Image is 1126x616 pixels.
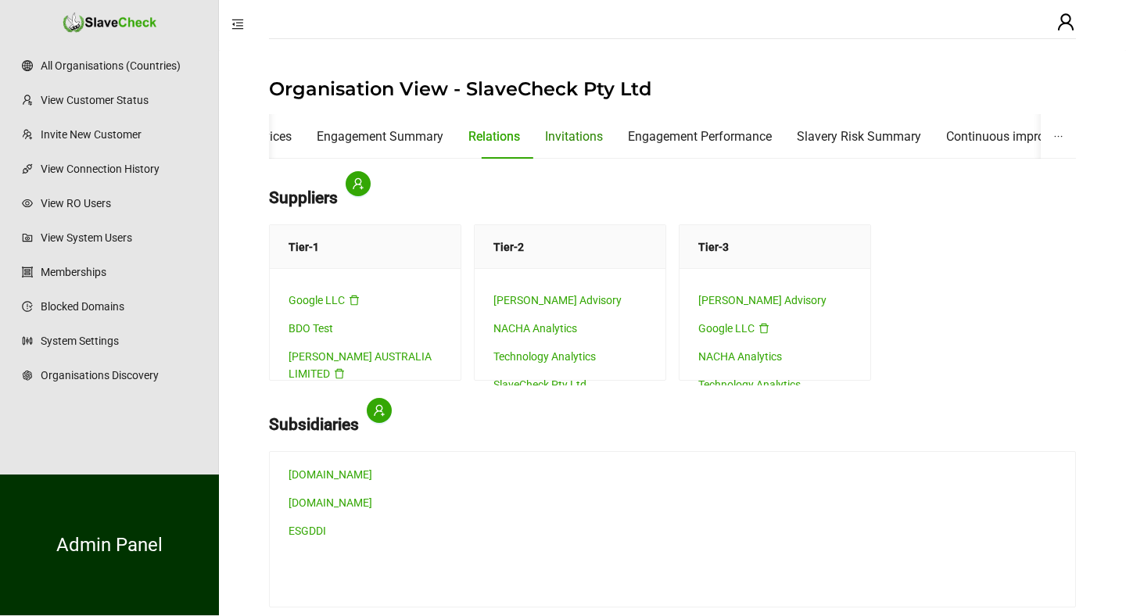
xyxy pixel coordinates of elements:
[698,322,755,335] a: Google LLC
[698,294,827,306] a: [PERSON_NAME] Advisory
[41,291,203,322] a: Blocked Domains
[352,177,364,190] span: user-add
[289,468,372,481] a: [DOMAIN_NAME]
[1056,13,1075,31] span: user
[41,119,203,150] a: Invite New Customer
[493,238,647,256] div: Tier-2
[269,77,1076,102] h1: Organisation View - SlaveCheck Pty Ltd
[1041,114,1076,159] button: ellipsis
[545,127,603,146] div: Invitations
[41,360,203,391] a: Organisations Discovery
[269,412,359,438] h2: Subsidiaries
[698,238,852,256] div: Tier-3
[41,84,203,116] a: View Customer Status
[41,188,203,219] a: View RO Users
[41,153,203,184] a: View Connection History
[41,222,203,253] a: View System Users
[41,256,203,288] a: Memberships
[758,323,769,334] span: delete
[349,295,360,306] span: delete
[1053,131,1063,141] span: ellipsis
[468,127,520,146] div: Relations
[698,378,801,391] a: Technology Analytics
[628,127,772,146] div: Engagement Performance
[493,294,622,306] a: [PERSON_NAME] Advisory
[334,368,345,379] span: delete
[797,127,921,146] div: Slavery Risk Summary
[289,496,372,509] a: [DOMAIN_NAME]
[493,322,577,335] a: NACHA Analytics
[317,127,443,146] div: Engagement Summary
[269,185,338,211] h2: Suppliers
[289,350,432,380] a: [PERSON_NAME] AUSTRALIA LIMITED
[289,525,326,537] a: ESGDDI
[289,294,345,306] a: Google LLC
[493,378,586,391] a: SlaveCheck Pty Ltd
[41,50,203,81] a: All Organisations (Countries)
[373,404,385,417] span: user-add
[698,350,782,363] a: NACHA Analytics
[289,322,333,335] a: BDO Test
[493,350,596,363] a: Technology Analytics
[231,18,244,30] span: menu-fold
[41,325,203,356] a: System Settings
[289,238,442,256] div: Tier-1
